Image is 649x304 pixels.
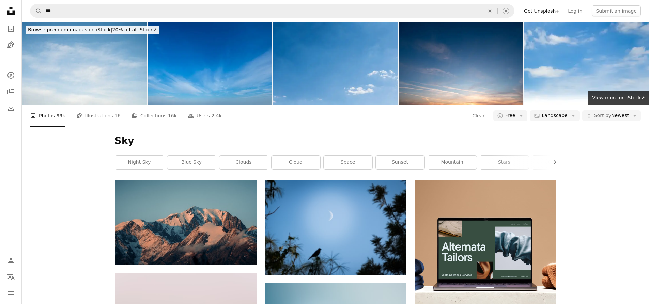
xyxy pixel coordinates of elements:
[114,112,121,119] span: 16
[588,91,649,105] a: View more on iStock↗
[188,105,222,127] a: Users 2.4k
[168,112,177,119] span: 16k
[115,156,164,169] a: night sky
[498,4,514,17] button: Visual search
[265,224,406,230] a: A bird sits on a branch under a crescent moon.
[594,113,611,118] span: Sort by
[399,22,524,105] img: Cloudscape Background During Sunset, Vancouver, British Columbia, Canada
[493,110,527,121] button: Free
[4,4,18,19] a: Home — Unsplash
[28,27,112,32] span: Browse premium images on iStock |
[4,254,18,267] a: Log in / Sign up
[520,5,564,16] a: Get Unsplash+
[167,156,216,169] a: blue sky
[132,105,177,127] a: Collections 16k
[480,156,529,169] a: stars
[505,112,515,119] span: Free
[26,26,159,34] div: 20% off at iStock ↗
[376,156,424,169] a: sunset
[4,68,18,82] a: Explore
[592,95,645,100] span: View more on iStock ↗
[592,5,641,16] button: Submit an image
[22,22,147,105] img: Sky background
[115,180,257,265] img: Snow-capped mountains bathed in warm sunset light
[273,22,398,105] img: Blue sky background.
[4,101,18,115] a: Download History
[524,22,649,105] img: Sky Cloud Blue Background Paronama Web Cloudy summer Winter Season Day, Light Beauty Horizon Spri...
[212,112,222,119] span: 2.4k
[530,110,580,121] button: Landscape
[4,38,18,52] a: Illustrations
[4,270,18,284] button: Language
[272,156,320,169] a: cloud
[428,156,477,169] a: mountain
[4,85,18,98] a: Collections
[482,4,497,17] button: Clear
[115,219,257,225] a: Snow-capped mountains bathed in warm sunset light
[30,4,514,18] form: Find visuals sitewide
[594,112,629,119] span: Newest
[324,156,372,169] a: space
[548,156,556,169] button: scroll list to the right
[4,286,18,300] button: Menu
[532,156,581,169] a: galaxy
[30,4,42,17] button: Search Unsplash
[472,110,485,121] button: Clear
[582,110,641,121] button: Sort byNewest
[542,112,568,119] span: Landscape
[115,135,556,147] h1: Sky
[265,180,406,275] img: A bird sits on a branch under a crescent moon.
[4,22,18,35] a: Photos
[22,22,163,38] a: Browse premium images on iStock|20% off at iStock↗
[564,5,586,16] a: Log in
[148,22,273,105] img: Peaceful and serene sky background
[219,156,268,169] a: clouds
[76,105,121,127] a: Illustrations 16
